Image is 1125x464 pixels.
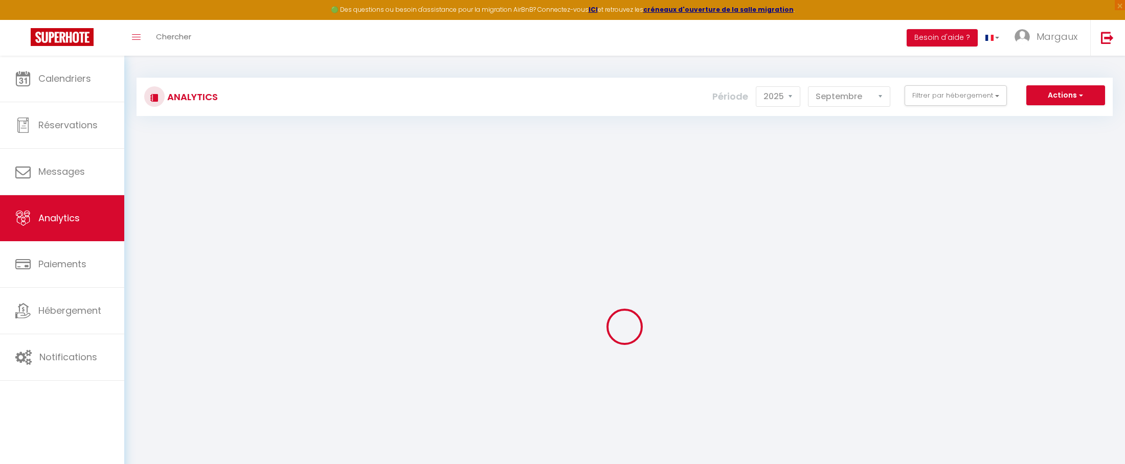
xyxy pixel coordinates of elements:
a: ICI [589,5,598,14]
label: Période [712,85,748,108]
span: Chercher [156,31,191,42]
a: Chercher [148,20,199,56]
button: Ouvrir le widget de chat LiveChat [8,4,39,35]
button: Besoin d'aide ? [907,29,978,47]
span: Réservations [38,119,98,131]
img: ... [1015,29,1030,44]
span: Hébergement [38,304,101,317]
span: Analytics [38,212,80,224]
span: Margaux [1037,30,1077,43]
span: Notifications [39,351,97,363]
span: Paiements [38,258,86,270]
button: Filtrer par hébergement [905,85,1007,106]
span: Calendriers [38,72,91,85]
button: Actions [1026,85,1105,106]
img: logout [1101,31,1114,44]
h3: Analytics [165,85,218,108]
img: Super Booking [31,28,94,46]
span: Messages [38,165,85,178]
a: ... Margaux [1007,20,1090,56]
a: créneaux d'ouverture de la salle migration [643,5,794,14]
iframe: Chat [1082,418,1117,456]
